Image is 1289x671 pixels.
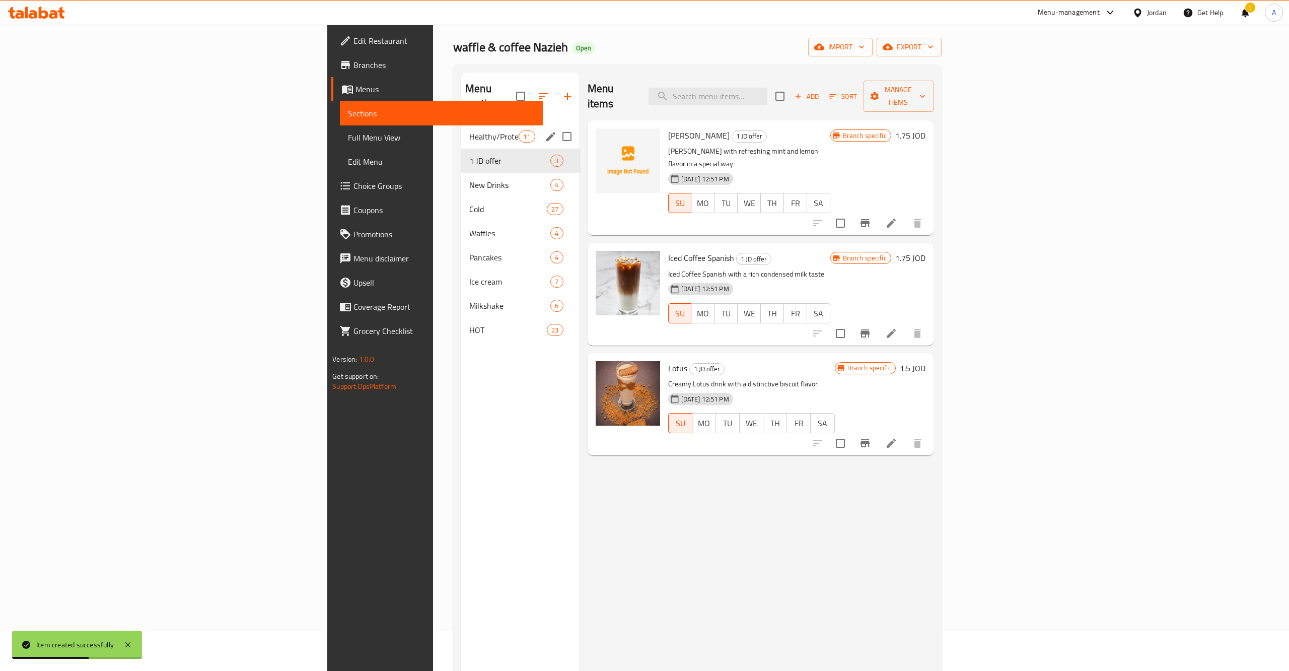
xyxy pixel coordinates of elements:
[1272,7,1276,18] span: A
[353,180,535,192] span: Choice Groups
[783,193,807,213] button: FR
[331,198,543,222] a: Coupons
[331,271,543,295] a: Upsell
[839,253,891,263] span: Branch specific
[510,86,531,107] span: Select all sections
[461,318,579,342] div: HOT23
[744,416,759,431] span: WE
[551,301,562,311] span: 6
[811,306,826,321] span: SA
[332,353,357,366] span: Version:
[588,81,636,111] h2: Menu items
[815,416,830,431] span: SA
[760,193,784,213] button: TH
[551,180,562,190] span: 4
[469,179,550,191] div: New Drinks
[885,327,897,340] a: Edit menu item
[677,284,733,294] span: [DATE] 12:51 PM
[739,413,763,433] button: WE
[689,363,725,375] div: 1 JD offer
[550,300,563,312] div: items
[353,35,535,47] span: Edit Restaurant
[331,295,543,319] a: Coverage Report
[760,303,784,323] button: TH
[340,101,543,125] a: Sections
[736,253,771,265] div: 1 JD offer
[885,437,897,449] a: Edit menu item
[353,325,535,337] span: Grocery Checklist
[331,222,543,246] a: Promotions
[340,125,543,150] a: Full Menu View
[885,41,934,53] span: export
[737,193,761,213] button: WE
[769,86,791,107] span: Select section
[763,413,787,433] button: TH
[547,325,562,335] span: 23
[668,268,830,281] p: Iced Coffee Spanish with a rich condensed milk taste
[461,120,579,346] nav: Menu sections
[461,149,579,173] div: 1 JD offer3
[905,211,929,235] button: delete
[808,38,873,56] button: import
[872,84,925,109] span: Manage items
[469,155,550,167] span: 1 JD offer
[691,303,714,323] button: MO
[469,130,519,143] span: Healthy/Protein Pudding
[572,42,595,54] div: Open
[843,363,895,373] span: Branch specific
[353,228,535,240] span: Promotions
[353,204,535,216] span: Coupons
[550,276,563,288] div: items
[668,145,830,170] p: [PERSON_NAME] with refreshing mint and lemon flavor in a special way
[469,324,547,336] span: HOT
[355,83,535,95] span: Menus
[469,300,550,312] span: Milkshake
[331,319,543,343] a: Grocery Checklist
[816,41,865,53] span: import
[649,88,767,105] input: search
[905,321,929,346] button: delete
[673,416,688,431] span: SU
[469,227,550,239] span: Waffles
[765,306,780,321] span: TH
[807,193,830,213] button: SA
[551,229,562,238] span: 4
[673,306,688,321] span: SU
[461,294,579,318] div: Milkshake6
[348,156,535,168] span: Edit Menu
[829,91,857,102] span: Sort
[905,431,929,455] button: delete
[692,413,716,433] button: MO
[348,107,535,119] span: Sections
[668,361,687,376] span: Lotus
[469,276,550,288] span: Ice cream
[737,303,761,323] button: WE
[596,361,660,426] img: Lotus
[742,306,757,321] span: WE
[732,130,766,142] span: 1 JD offer
[551,253,562,262] span: 4
[353,59,535,71] span: Branches
[668,303,692,323] button: SU
[353,252,535,264] span: Menu disclaimer
[714,193,738,213] button: TU
[885,217,897,229] a: Edit menu item
[811,196,826,211] span: SA
[791,89,823,104] button: Add
[695,196,710,211] span: MO
[331,77,543,101] a: Menus
[543,129,558,144] button: edit
[1038,7,1100,19] div: Menu-management
[519,132,534,142] span: 11
[1147,7,1167,18] div: Jordan
[720,416,736,431] span: TU
[332,370,379,383] span: Get support on:
[864,81,934,112] button: Manage items
[36,639,114,650] div: Item created successfully
[551,277,562,287] span: 7
[737,253,771,265] span: 1 JD offer
[331,29,543,53] a: Edit Restaurant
